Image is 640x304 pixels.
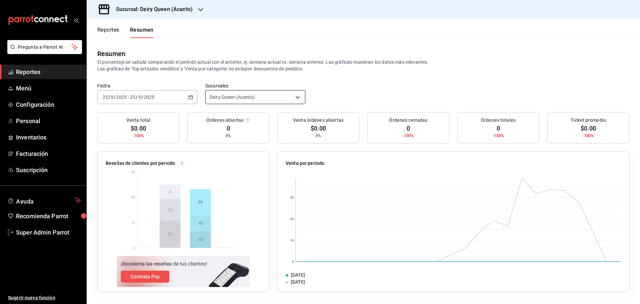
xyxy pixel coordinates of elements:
span: Dairy Queen (Acanto) [210,94,255,100]
text: 3K [290,196,294,199]
span: Reportes [16,67,81,76]
button: open_drawer_menu [73,17,79,23]
span: Personal [16,116,81,125]
span: Recomienda Parrot [16,212,81,221]
span: Super Admin Parrot [16,228,81,237]
span: $0.00 [311,124,326,133]
span: $0.00 [581,124,596,133]
span: Suscripción [16,166,81,175]
span: / [114,94,116,100]
text: 1K [290,239,294,242]
text: 2K [290,217,294,221]
div: navigation tabs [97,27,154,38]
label: Fecha [97,83,197,88]
input: -- [102,94,108,100]
span: Ayuda [16,196,72,204]
span: Menú [16,84,81,93]
span: Sugerir nueva función [8,294,81,301]
span: -100% [583,133,594,139]
span: / [136,94,138,100]
div: [DATE] [291,272,305,279]
a: Pregunta a Parrot AI [5,48,82,55]
span: Configuración [16,100,81,109]
h3: Venta órdenes abiertas [293,117,344,124]
span: Pregunta a Parrot AI [18,44,72,51]
input: -- [110,94,114,100]
span: $0.00 [131,124,146,133]
h3: Venta total [126,117,150,124]
span: 0% [316,133,321,139]
span: Facturación [16,149,81,158]
p: Reseñas de clientes por periodo [106,160,175,167]
div: Resumen [97,49,125,59]
span: 0 [407,124,410,133]
span: -100% [493,133,504,139]
span: 0 [497,124,500,133]
span: -100% [403,133,414,139]
span: -100% [133,133,144,139]
span: Inventarios [16,133,81,142]
span: 0 [227,124,230,133]
h3: Órdenes totales [481,117,516,124]
span: / [108,94,110,100]
input: -- [138,94,141,100]
input: ---- [116,94,127,100]
input: ---- [143,94,155,100]
span: 0% [226,133,231,139]
h3: Ticket promedio [571,117,606,124]
button: Reportes [97,27,119,38]
text: 0 [292,260,294,264]
h3: Órdenes cerradas [389,117,427,124]
p: El porcentaje se calcula comparando el período actual con el anterior, ej. semana actual vs. sema... [97,59,629,72]
button: Resumen [130,27,154,38]
span: / [141,94,143,100]
h3: Órdenes abiertas [206,117,244,124]
label: Sucursales [205,83,305,88]
input: -- [130,94,136,100]
span: - [128,94,129,100]
h3: Sucursal: Dairy Queen (Acanto) [111,5,193,13]
div: [DATE] [291,279,305,286]
p: Venta por periodo [286,160,324,167]
button: Pregunta a Parrot AI [7,40,82,54]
